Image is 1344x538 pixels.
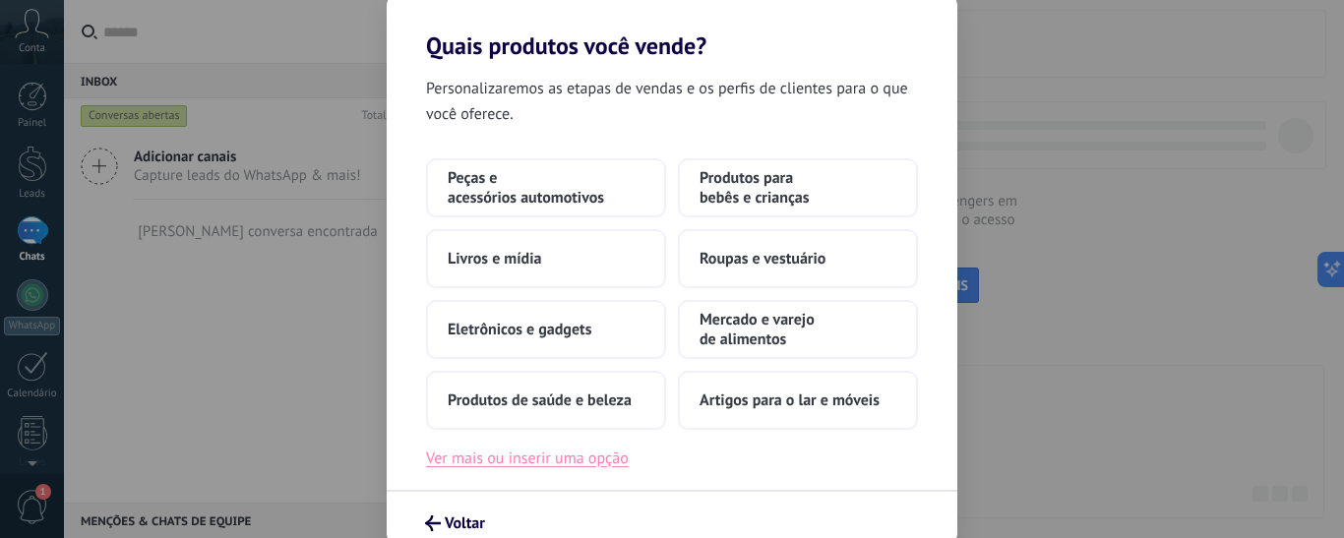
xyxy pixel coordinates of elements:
button: Eletrônicos e gadgets [426,300,666,359]
span: Eletrônicos e gadgets [448,320,591,339]
span: Produtos para bebês e crianças [700,168,896,208]
button: Roupas e vestuário [678,229,918,288]
button: Livros e mídia [426,229,666,288]
button: Produtos de saúde e beleza [426,371,666,430]
button: Artigos para o lar e móveis [678,371,918,430]
span: Personalizaremos as etapas de vendas e os perfis de clientes para o que você oferece. [426,76,918,127]
span: Peças e acessórios automotivos [448,168,644,208]
span: Artigos para o lar e móveis [700,390,880,410]
span: Mercado e varejo de alimentos [700,310,896,349]
button: Produtos para bebês e crianças [678,158,918,217]
button: Mercado e varejo de alimentos [678,300,918,359]
span: Roupas e vestuário [700,249,825,269]
button: Ver mais ou inserir uma opção [426,446,629,471]
span: Voltar [445,516,485,530]
span: Produtos de saúde e beleza [448,390,632,410]
button: Peças e acessórios automotivos [426,158,666,217]
span: Livros e mídia [448,249,541,269]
